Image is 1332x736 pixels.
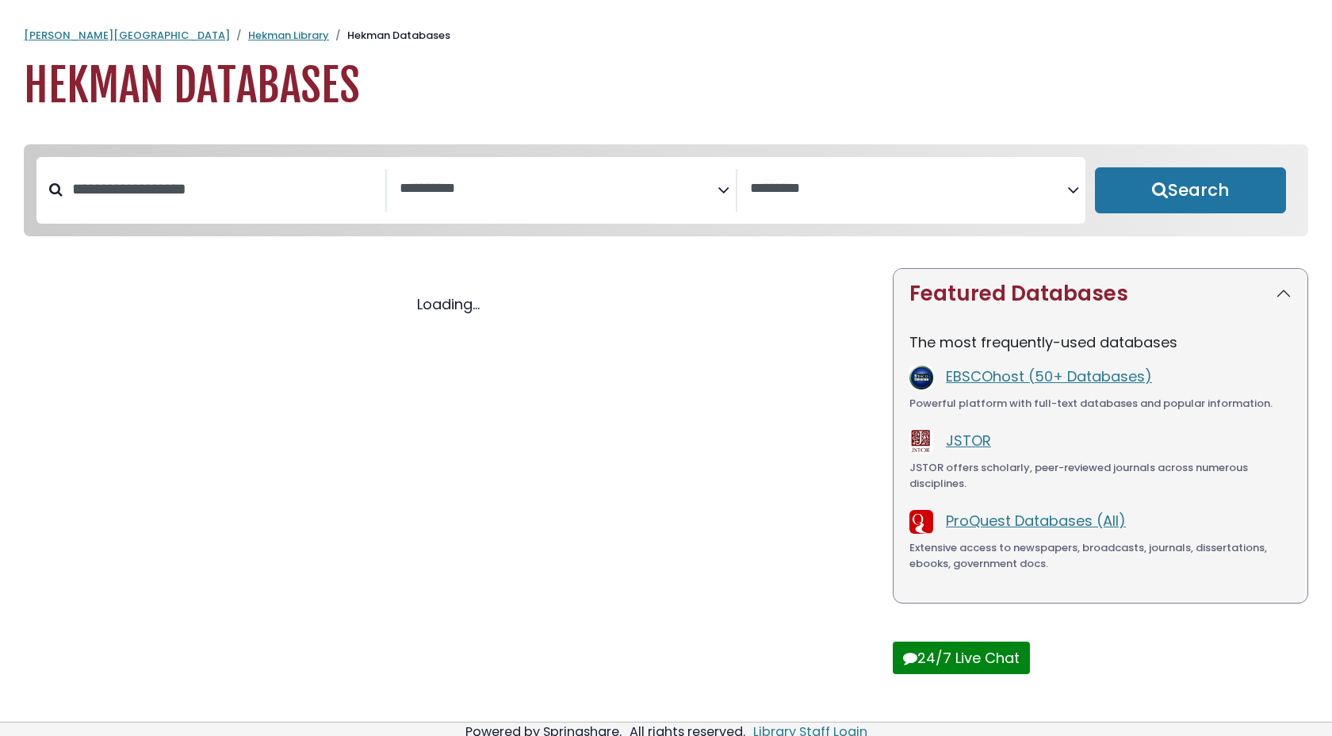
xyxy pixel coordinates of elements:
a: ProQuest Databases (All) [946,511,1126,531]
a: JSTOR [946,431,991,450]
button: 24/7 Live Chat [893,642,1030,674]
h1: Hekman Databases [24,59,1308,113]
div: Loading... [24,293,874,315]
nav: Search filters [24,144,1308,236]
input: Search database by title or keyword [63,176,385,202]
textarea: Search [750,181,1068,197]
div: Extensive access to newspapers, broadcasts, journals, dissertations, ebooks, government docs. [909,540,1292,571]
a: [PERSON_NAME][GEOGRAPHIC_DATA] [24,28,230,43]
div: JSTOR offers scholarly, peer-reviewed journals across numerous disciplines. [909,460,1292,491]
textarea: Search [400,181,718,197]
nav: breadcrumb [24,28,1308,44]
button: Featured Databases [894,269,1307,319]
li: Hekman Databases [329,28,450,44]
a: Hekman Library [248,28,329,43]
div: Powerful platform with full-text databases and popular information. [909,396,1292,412]
button: Submit for Search Results [1095,167,1286,213]
p: The most frequently-used databases [909,332,1292,353]
a: EBSCOhost (50+ Databases) [946,366,1152,386]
